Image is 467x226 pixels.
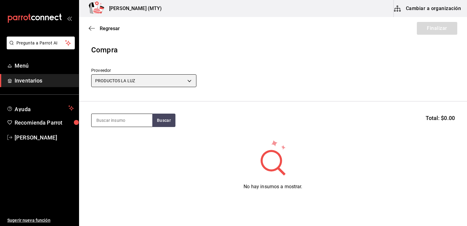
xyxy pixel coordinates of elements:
span: [PERSON_NAME] [15,133,74,142]
button: Pregunta a Parrot AI [7,37,75,49]
span: Regresar [100,26,120,31]
a: Pregunta a Parrot AI [4,44,75,51]
button: Buscar [152,114,175,127]
span: Menú [15,62,74,70]
div: PRODUCTOS LA LUZ [91,74,196,87]
span: Inventarios [15,76,74,85]
button: open_drawer_menu [67,16,72,21]
span: Pregunta a Parrot AI [16,40,65,46]
input: Buscar insumo [92,114,152,127]
div: Compra [91,44,455,55]
span: No hay insumos a mostrar. Busca un insumo para agregarlo a la lista [227,184,318,197]
span: Sugerir nueva función [7,217,74,224]
label: Proveedor [91,68,196,72]
span: Ayuda [15,104,66,112]
h3: [PERSON_NAME] (MTY) [104,5,162,12]
span: Recomienda Parrot [15,118,74,127]
span: Total: $0.00 [426,114,455,122]
button: Regresar [89,26,120,31]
